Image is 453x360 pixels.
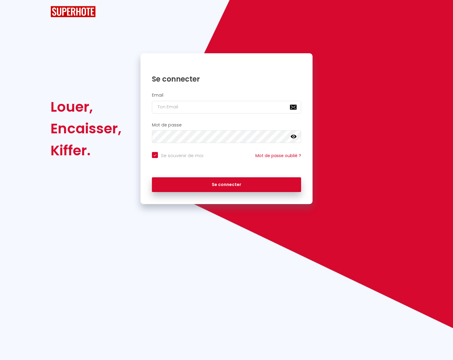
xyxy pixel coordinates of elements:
[152,177,301,192] button: Se connecter
[152,123,301,128] h2: Mot de passe
[51,96,122,118] div: Louer,
[51,118,122,139] div: Encaisser,
[255,153,301,159] a: Mot de passe oublié ?
[152,93,301,98] h2: Email
[51,6,96,17] img: SuperHote logo
[152,74,301,84] h1: Se connecter
[51,140,122,161] div: Kiffer.
[5,2,23,20] button: Ouvrir le widget de chat LiveChat
[152,101,301,113] input: Ton Email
